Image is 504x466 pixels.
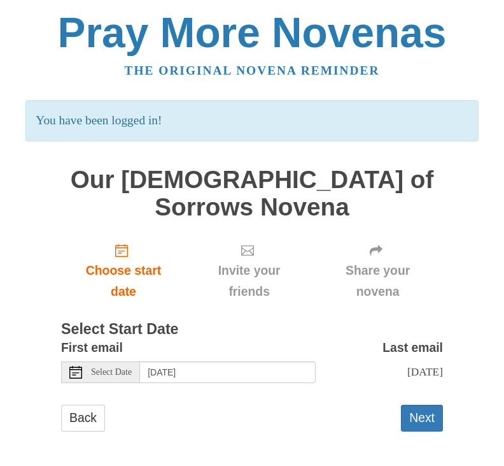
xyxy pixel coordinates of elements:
[61,337,123,358] label: First email
[61,166,443,221] h1: Our [DEMOGRAPHIC_DATA] of Sorrows Novena
[401,405,443,431] button: Next
[61,321,443,338] h3: Select Start Date
[61,233,186,309] a: Choose start date
[61,405,105,431] a: Back
[125,64,380,77] a: The original novena reminder
[199,260,300,302] span: Invite your friends
[25,100,478,142] p: You have been logged in!
[74,260,173,302] span: Choose start date
[407,365,443,378] span: [DATE]
[186,233,312,309] div: Click "Next" to confirm your start date first.
[91,368,132,377] span: Select Date
[382,337,443,358] label: Last email
[312,233,443,309] div: Click "Next" to confirm your start date first.
[325,260,430,302] span: Share your novena
[58,9,447,56] a: Pray More Novenas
